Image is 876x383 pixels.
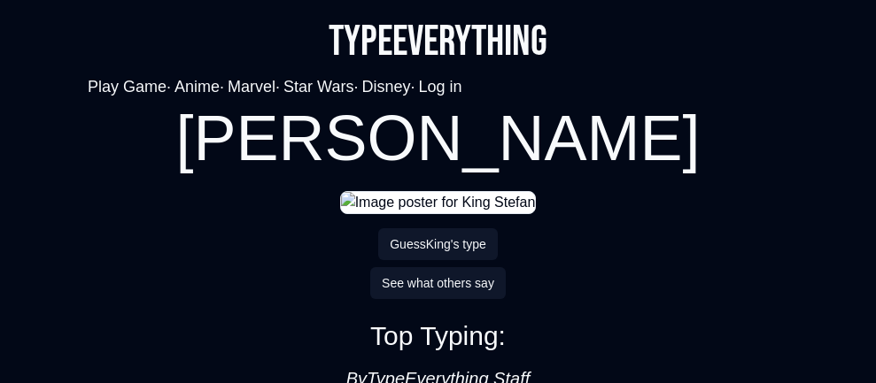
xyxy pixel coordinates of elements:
[175,106,700,170] h2: [PERSON_NAME]
[283,74,358,99] div: ·
[370,267,506,299] button: See what others say
[418,74,461,99] div: Log in
[378,228,498,260] button: GuessKing's type
[341,192,536,213] img: Image poster for King Stefan
[228,78,275,96] a: Marvel
[88,78,167,96] a: Play Game
[361,78,410,96] a: Disney
[228,74,280,99] div: ·
[174,78,220,96] a: Anime
[361,74,415,99] div: ·
[340,191,537,214] a: Image poster for King Stefan
[329,21,547,64] a: TypeEverything
[174,74,224,99] div: ·
[329,17,547,67] span: TypeEverything
[88,74,171,99] div: ·
[370,320,506,352] h2: Top Typing:
[283,78,353,96] a: Star Wars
